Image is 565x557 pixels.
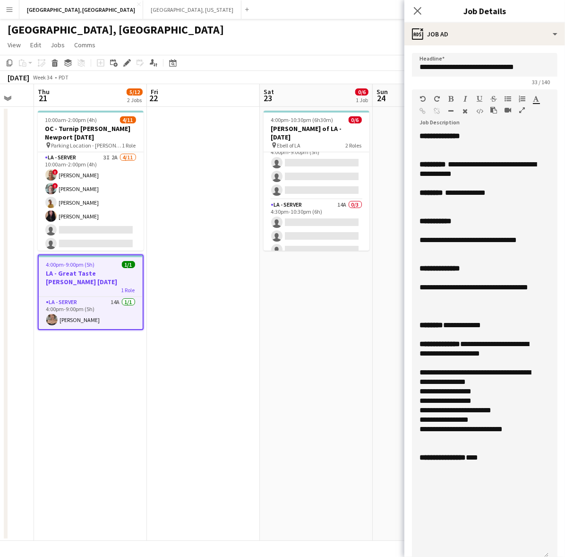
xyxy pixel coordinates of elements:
app-job-card: 10:00am-2:00pm (4h)4/11OC - Turnip [PERSON_NAME] Newport [DATE] Parking Location - [PERSON_NAME][... [38,111,144,251]
app-job-card: 4:00pm-9:00pm (5h)1/1LA - Great Taste [PERSON_NAME] [DATE]1 RoleLA - Server14A1/14:00pm-9:00pm (5... [38,254,144,330]
h1: [GEOGRAPHIC_DATA], [GEOGRAPHIC_DATA] [8,23,224,37]
button: Strikethrough [490,95,497,103]
span: Thu [38,87,50,96]
span: 0/6 [355,88,368,96]
app-card-role: LA - Server14A0/34:30pm-10:30pm (6h) [264,200,369,259]
span: Ebell of LA [277,142,301,149]
button: HTML Code [476,107,483,115]
div: [DATE] [8,73,29,82]
span: 0/6 [349,116,362,123]
span: 10:00am-2:00pm (4h) [45,116,97,123]
span: View [8,41,21,49]
button: Undo [419,95,426,103]
span: 22 [149,93,158,104]
span: 4/11 [120,116,136,123]
a: Jobs [47,39,68,51]
span: Fri [151,87,158,96]
h3: OC - Turnip [PERSON_NAME] Newport [DATE] [38,124,144,141]
span: 4:00pm-10:30pm (6h30m) [271,116,334,123]
span: Edit [30,41,41,49]
button: Paste as plain text [490,106,497,114]
button: Italic [462,95,469,103]
button: Unordered List [505,95,511,103]
span: ! [52,183,58,189]
app-card-role: LA - Server14A1/14:00pm-9:00pm (5h)[PERSON_NAME] [39,297,143,329]
span: Comms [74,41,95,49]
span: Week 34 [31,74,55,81]
span: Jobs [51,41,65,49]
span: 5/12 [127,88,143,96]
span: Parking Location - [PERSON_NAME][GEOGRAPHIC_DATA] [51,142,122,149]
span: 23 [262,93,274,104]
button: Redo [434,95,440,103]
span: 33 / 140 [524,78,557,86]
button: Fullscreen [519,106,525,114]
h3: Job Details [404,5,565,17]
app-job-card: 4:00pm-10:30pm (6h30m)0/6[PERSON_NAME] of LA - [DATE] Ebell of LA2 RolesLA - Server8A0/34:00pm-9:... [264,111,369,251]
span: 21 [36,93,50,104]
div: Job Ad [404,23,565,45]
button: Ordered List [519,95,525,103]
button: Underline [476,95,483,103]
span: 2 Roles [346,142,362,149]
span: ! [52,169,58,175]
a: View [4,39,25,51]
app-card-role: LA - Server3I2A4/1110:00am-2:00pm (4h)![PERSON_NAME]![PERSON_NAME][PERSON_NAME][PERSON_NAME] [38,152,144,322]
span: 1 Role [121,287,135,294]
span: 24 [375,93,388,104]
span: 1/1 [122,261,135,268]
span: Sat [264,87,274,96]
h3: LA - Great Taste [PERSON_NAME] [DATE] [39,269,143,286]
div: 2 Jobs [127,96,142,104]
button: [GEOGRAPHIC_DATA], [US_STATE] [143,0,241,19]
button: Bold [448,95,454,103]
div: 1 Job [356,96,368,104]
button: Text Color [533,95,539,103]
a: Comms [70,39,99,51]
span: 1 Role [122,142,136,149]
span: Sun [377,87,388,96]
app-card-role: LA - Server8A0/34:00pm-9:00pm (5h) [264,140,369,200]
span: 4:00pm-9:00pm (5h) [46,261,95,268]
button: Horizontal Line [448,107,454,115]
div: PDT [59,74,68,81]
button: Clear Formatting [462,107,469,115]
h3: [PERSON_NAME] of LA - [DATE] [264,124,369,141]
button: [GEOGRAPHIC_DATA], [GEOGRAPHIC_DATA] [19,0,143,19]
button: Insert video [505,106,511,114]
a: Edit [26,39,45,51]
